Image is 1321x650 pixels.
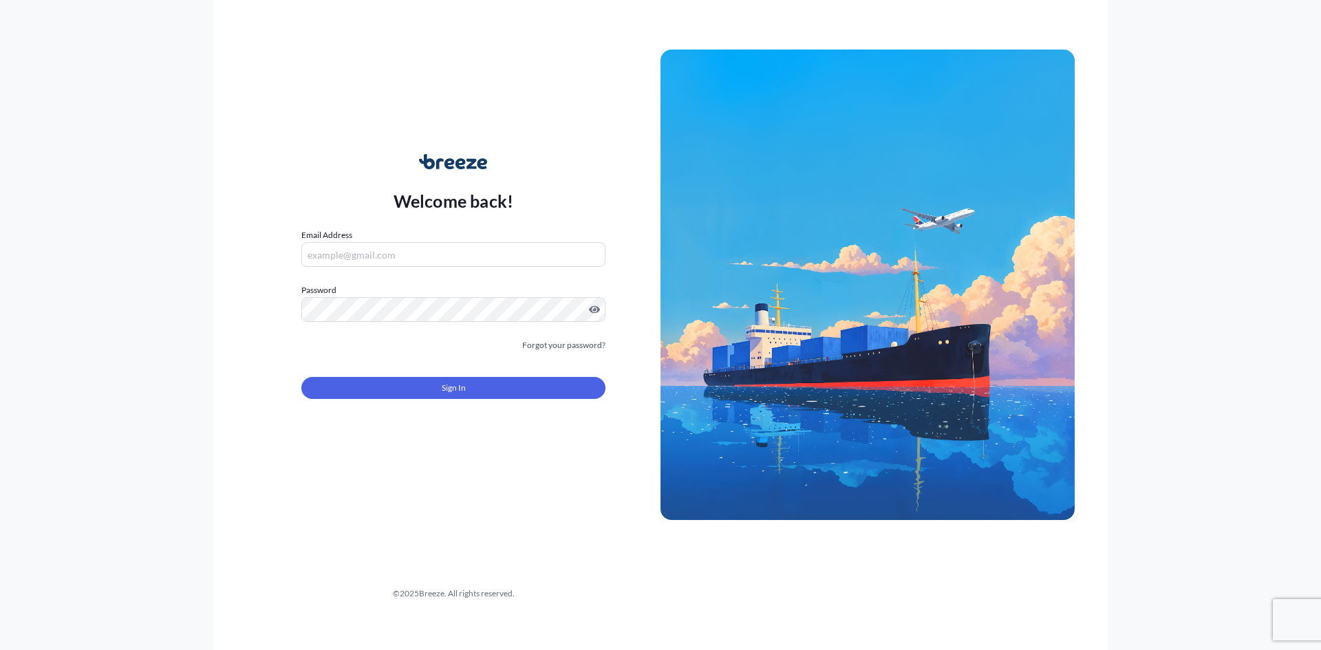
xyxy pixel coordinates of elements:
[246,587,660,600] div: © 2025 Breeze. All rights reserved.
[522,338,605,352] a: Forgot your password?
[660,50,1075,520] img: Ship illustration
[301,242,605,267] input: example@gmail.com
[301,377,605,399] button: Sign In
[301,228,352,242] label: Email Address
[442,381,466,395] span: Sign In
[301,283,605,297] label: Password
[589,304,600,315] button: Show password
[394,190,514,212] p: Welcome back!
